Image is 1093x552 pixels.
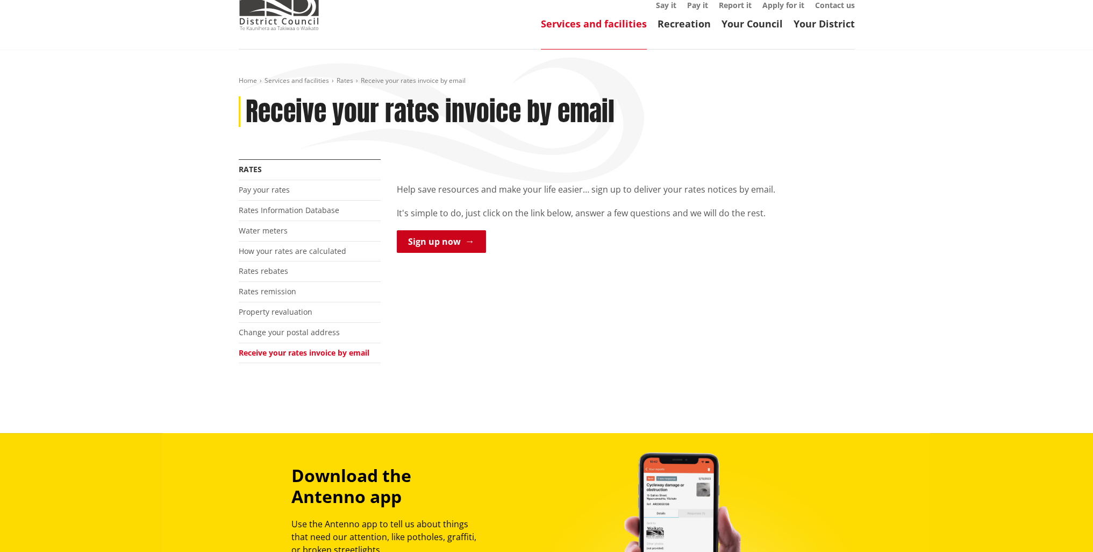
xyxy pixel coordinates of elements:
nav: breadcrumb [239,76,855,86]
a: Receive your rates invoice by email [239,348,369,358]
a: Water meters [239,225,288,236]
a: Rates remission [239,286,296,296]
span: Receive your rates invoice by email [361,76,466,85]
a: Recreation [658,17,711,30]
a: Your Council [721,17,783,30]
a: Property revaluation [239,307,312,317]
p: It's simple to do, just click on the link below, answer a few questions and we will do the rest. [397,207,855,220]
a: Rates [239,164,262,174]
p: Help save resources and make your life easier… sign up to deliver your rates notices by email. [397,183,855,196]
a: Services and facilities [265,76,329,85]
h1: Receive your rates invoice by email [246,96,615,128]
a: Your District [794,17,855,30]
a: Sign up now [397,230,486,253]
h3: Download the Antenno app [291,465,486,507]
a: How your rates are calculated [239,246,346,256]
a: Rates Information Database [239,205,339,215]
a: Rates rebates [239,266,288,276]
a: Services and facilities [541,17,647,30]
a: Pay your rates [239,185,290,195]
iframe: Messenger Launcher [1044,507,1082,546]
a: Rates [337,76,353,85]
a: Home [239,76,257,85]
a: Change your postal address [239,327,340,337]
